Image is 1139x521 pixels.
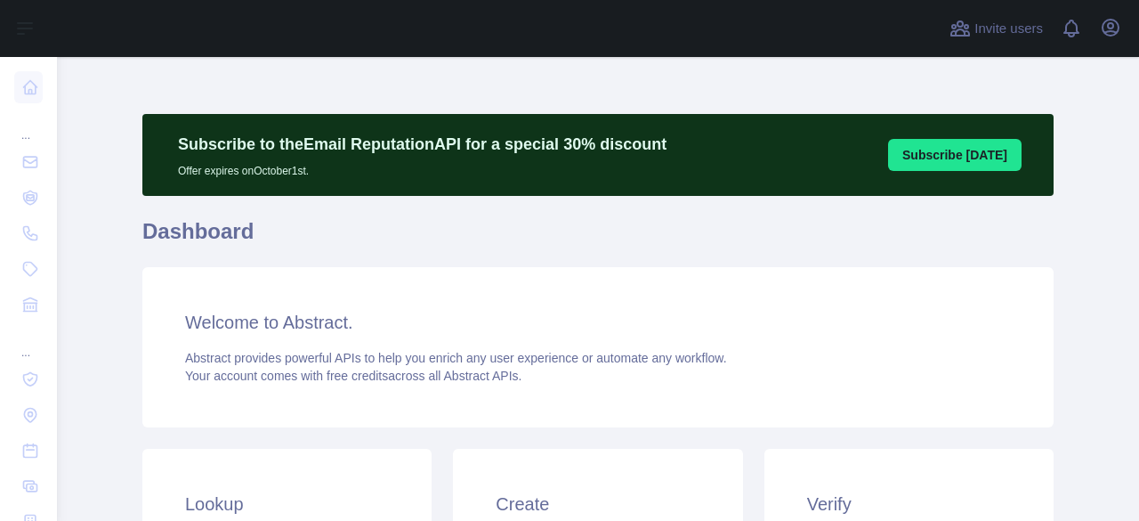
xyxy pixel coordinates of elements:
[14,107,43,142] div: ...
[185,369,521,383] span: Your account comes with across all Abstract APIs.
[185,351,727,365] span: Abstract provides powerful APIs to help you enrich any user experience or automate any workflow.
[185,310,1011,335] h3: Welcome to Abstract.
[14,324,43,360] div: ...
[178,132,666,157] p: Subscribe to the Email Reputation API for a special 30 % discount
[496,492,699,517] h3: Create
[142,217,1054,260] h1: Dashboard
[185,492,389,517] h3: Lookup
[807,492,1011,517] h3: Verify
[888,139,1022,171] button: Subscribe [DATE]
[946,14,1046,43] button: Invite users
[178,157,666,178] p: Offer expires on October 1st.
[974,19,1043,39] span: Invite users
[327,369,388,383] span: free credits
